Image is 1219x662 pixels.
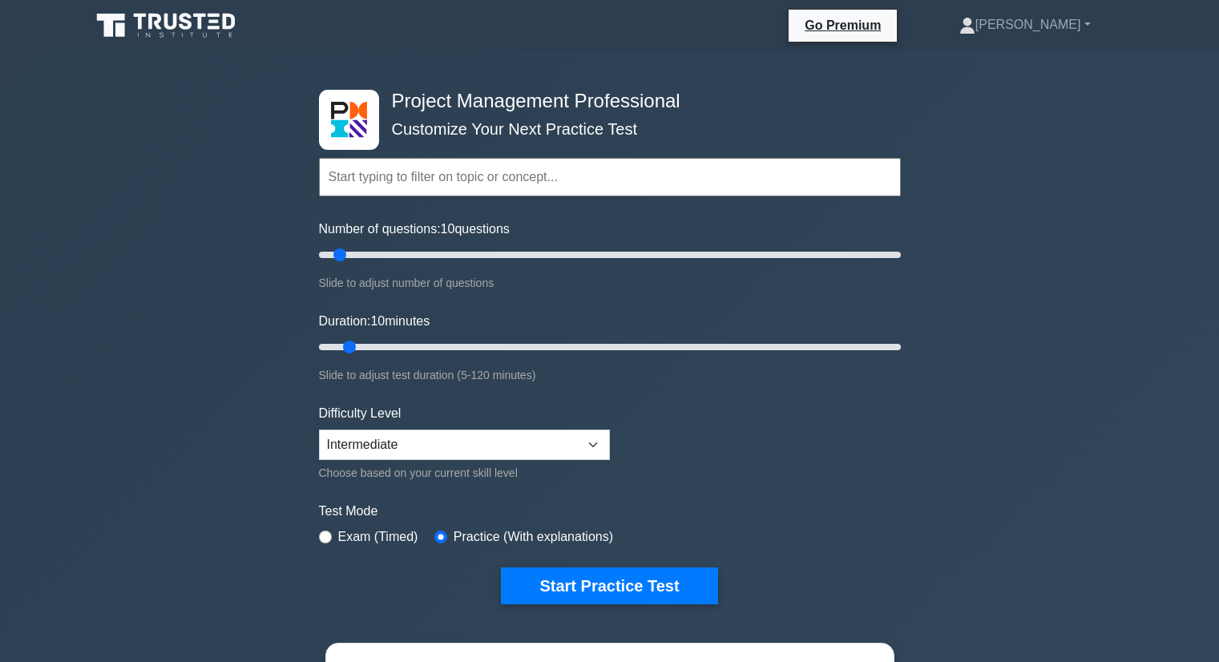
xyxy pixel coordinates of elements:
a: [PERSON_NAME] [921,9,1129,41]
div: Slide to adjust test duration (5-120 minutes) [319,365,901,385]
input: Start typing to filter on topic or concept... [319,158,901,196]
label: Test Mode [319,502,901,521]
span: 10 [441,222,455,236]
h4: Project Management Professional [385,90,822,113]
button: Start Practice Test [501,567,717,604]
label: Difficulty Level [319,404,402,423]
label: Number of questions: questions [319,220,510,239]
div: Choose based on your current skill level [319,463,610,482]
span: 10 [370,314,385,328]
label: Duration: minutes [319,312,430,331]
a: Go Premium [795,15,890,35]
div: Slide to adjust number of questions [319,273,901,293]
label: Exam (Timed) [338,527,418,547]
label: Practice (With explanations) [454,527,613,547]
